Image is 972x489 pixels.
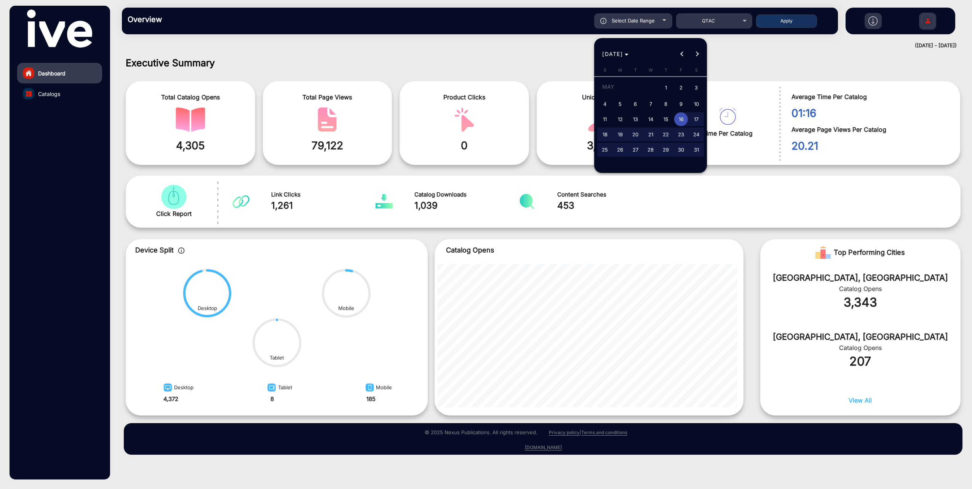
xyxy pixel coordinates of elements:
[689,142,704,157] button: May 31, 2025
[673,127,689,142] button: May 23, 2025
[628,112,643,127] button: May 13, 2025
[665,67,667,73] span: T
[695,67,698,73] span: S
[680,67,683,73] span: F
[643,96,658,112] button: May 7, 2025
[674,143,688,157] span: 30
[597,142,612,157] button: May 25, 2025
[659,143,673,157] span: 29
[643,142,658,157] button: May 28, 2025
[689,112,703,126] span: 17
[628,143,642,157] span: 27
[628,112,642,126] span: 13
[644,112,657,126] span: 14
[658,96,673,112] button: May 8, 2025
[644,143,657,157] span: 28
[597,96,612,112] button: May 4, 2025
[598,143,612,157] span: 25
[658,127,673,142] button: May 22, 2025
[618,67,622,73] span: M
[613,97,627,111] span: 5
[689,128,703,141] span: 24
[690,46,705,62] button: Next month
[674,80,688,96] span: 2
[673,112,689,127] button: May 16, 2025
[689,112,704,127] button: May 17, 2025
[634,67,637,73] span: T
[628,127,643,142] button: May 20, 2025
[628,96,643,112] button: May 6, 2025
[674,97,688,111] span: 9
[689,80,703,96] span: 3
[674,128,688,141] span: 23
[673,142,689,157] button: May 30, 2025
[659,97,673,111] span: 8
[643,127,658,142] button: May 21, 2025
[673,96,689,112] button: May 9, 2025
[613,128,627,141] span: 19
[613,112,627,126] span: 12
[689,79,704,96] button: May 3, 2025
[689,127,704,142] button: May 24, 2025
[599,47,631,61] button: Choose month and year
[612,127,628,142] button: May 19, 2025
[644,97,657,111] span: 7
[613,143,627,157] span: 26
[628,142,643,157] button: May 27, 2025
[612,96,628,112] button: May 5, 2025
[658,112,673,127] button: May 15, 2025
[673,79,689,96] button: May 2, 2025
[689,97,703,111] span: 10
[628,128,642,141] span: 20
[659,128,673,141] span: 22
[612,142,628,157] button: May 26, 2025
[644,128,657,141] span: 21
[658,142,673,157] button: May 29, 2025
[643,112,658,127] button: May 14, 2025
[597,79,658,96] td: MAY
[659,80,673,96] span: 1
[598,128,612,141] span: 18
[602,51,623,57] span: [DATE]
[658,79,673,96] button: May 1, 2025
[598,112,612,126] span: 11
[597,127,612,142] button: May 18, 2025
[689,143,703,157] span: 31
[597,112,612,127] button: May 11, 2025
[675,46,690,62] button: Previous month
[674,112,688,126] span: 16
[689,96,704,112] button: May 10, 2025
[628,97,642,111] span: 6
[612,112,628,127] button: May 12, 2025
[659,112,673,126] span: 15
[649,67,653,73] span: W
[604,67,606,73] span: S
[598,97,612,111] span: 4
